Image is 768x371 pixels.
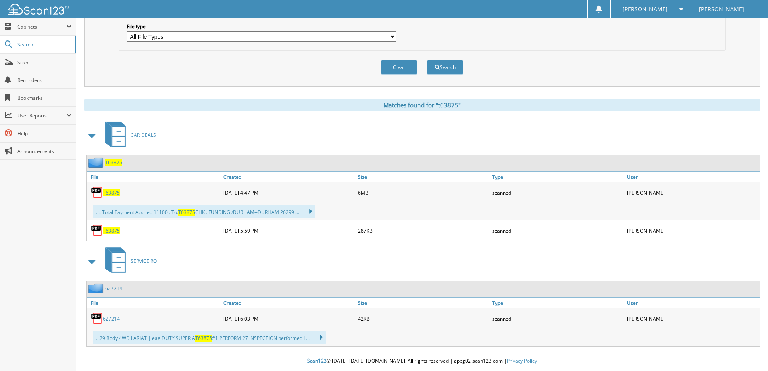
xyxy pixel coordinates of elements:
a: 627214 [105,285,122,292]
a: Type [490,298,625,308]
span: SERVICE RO [131,258,157,264]
div: [DATE] 4:47 PM [221,184,356,201]
img: PDF.png [91,187,103,199]
a: Size [356,172,491,182]
span: [PERSON_NAME] [699,7,744,12]
div: [DATE] 6:03 PM [221,310,356,327]
img: folder2.png [88,283,105,293]
a: T63875 [103,189,120,196]
a: T63875 [103,227,120,234]
img: scan123-logo-white.svg [8,4,69,15]
a: Size [356,298,491,308]
span: [PERSON_NAME] [622,7,668,12]
div: [PERSON_NAME] [625,184,760,201]
img: PDF.png [91,224,103,237]
span: Scan [17,59,72,66]
div: 6MB [356,184,491,201]
a: T63875 [105,159,122,166]
span: Search [17,41,71,48]
span: CAR DEALS [131,132,156,138]
span: Announcements [17,148,72,155]
div: scanned [490,310,625,327]
div: .... Total Payment Applied 11100 : To: CHK : FUNDING /DURHAM--DURHAM 26299.... [93,205,315,218]
a: CAR DEALS [100,119,156,151]
div: scanned [490,184,625,201]
a: 627214 [103,315,120,322]
span: Reminders [17,77,72,84]
span: T63875 [195,335,212,342]
div: [PERSON_NAME] [625,310,760,327]
a: User [625,172,760,182]
span: Scan123 [307,357,327,364]
div: ...29 Body 4WD LARIAT | eae DUTY SUPER A #1 PERFORM 27 INSPECTION performed L... [93,331,326,344]
a: User [625,298,760,308]
span: User Reports [17,112,66,119]
div: [PERSON_NAME] [625,222,760,239]
button: Search [427,60,463,75]
button: Clear [381,60,417,75]
div: 42KB [356,310,491,327]
div: Matches found for "t63875" [84,99,760,111]
div: 287KB [356,222,491,239]
span: T63875 [178,209,195,216]
a: Privacy Policy [507,357,537,364]
a: SERVICE RO [100,245,157,277]
span: Bookmarks [17,94,72,101]
a: Created [221,172,356,182]
a: File [87,172,221,182]
div: scanned [490,222,625,239]
a: Type [490,172,625,182]
span: Cabinets [17,23,66,30]
div: © [DATE]-[DATE] [DOMAIN_NAME]. All rights reserved | appg02-scan123-com | [76,351,768,371]
label: File type [127,23,396,30]
a: Created [221,298,356,308]
span: Help [17,130,72,137]
img: folder2.png [88,157,105,168]
div: [DATE] 5:59 PM [221,222,356,239]
img: PDF.png [91,312,103,325]
iframe: Chat Widget [728,332,768,371]
a: File [87,298,221,308]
